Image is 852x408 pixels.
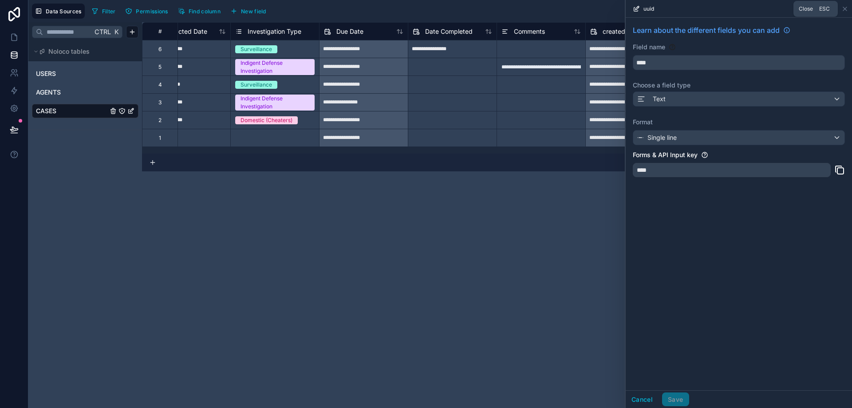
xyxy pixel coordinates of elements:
span: USERS [36,69,56,78]
div: 5 [158,63,162,71]
span: Data Sources [46,8,82,15]
span: Close [799,5,813,12]
span: Esc [817,5,832,12]
label: Format [633,118,845,127]
span: Ctrl [94,26,112,37]
label: Field name [633,43,665,51]
span: Filter [102,8,116,15]
button: Data Sources [32,4,85,19]
button: Find column [175,4,224,18]
span: Investigation Type [248,27,301,36]
span: uuid [643,5,654,12]
button: Text [633,91,845,107]
div: 1 [159,135,161,142]
span: created at [603,27,633,36]
div: Indigent Defense Investigation [241,95,309,111]
button: Cancel [626,392,659,407]
div: USERS [32,67,138,81]
span: Due Date [336,27,363,36]
span: Learn about the different fields you can add [633,25,780,36]
div: Surveillance [241,45,272,53]
span: Contracted Date [159,27,207,36]
span: Noloco tables [48,47,90,56]
a: Learn about the different fields you can add [633,25,790,36]
div: Domestic (Cheaters) [241,116,292,124]
div: 3 [158,99,162,106]
span: AGENTS [36,88,61,97]
a: CASES [36,107,108,115]
div: 4 [158,81,162,88]
button: Permissions [122,4,171,18]
button: Filter [88,4,119,18]
div: # [149,28,171,35]
label: Forms & API Input key [633,151,698,159]
a: Permissions [122,4,174,18]
span: Find column [189,8,221,15]
span: Comments [514,27,545,36]
span: Single line [647,133,677,142]
div: AGENTS [32,85,138,99]
div: Indigent Defense Investigation [241,59,309,75]
span: K [113,29,119,35]
div: 6 [158,46,162,53]
span: CASES [36,107,56,115]
span: Permissions [136,8,168,15]
span: Date Completed [425,27,473,36]
label: Choose a field type [633,81,845,90]
button: New field [227,4,269,18]
span: Text [653,95,666,103]
span: New field [241,8,266,15]
div: Surveillance [241,81,272,89]
button: Single line [633,130,845,145]
a: USERS [36,69,108,78]
div: CASES [32,104,138,118]
button: Noloco tables [32,45,133,58]
div: 2 [158,117,162,124]
a: AGENTS [36,88,108,97]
